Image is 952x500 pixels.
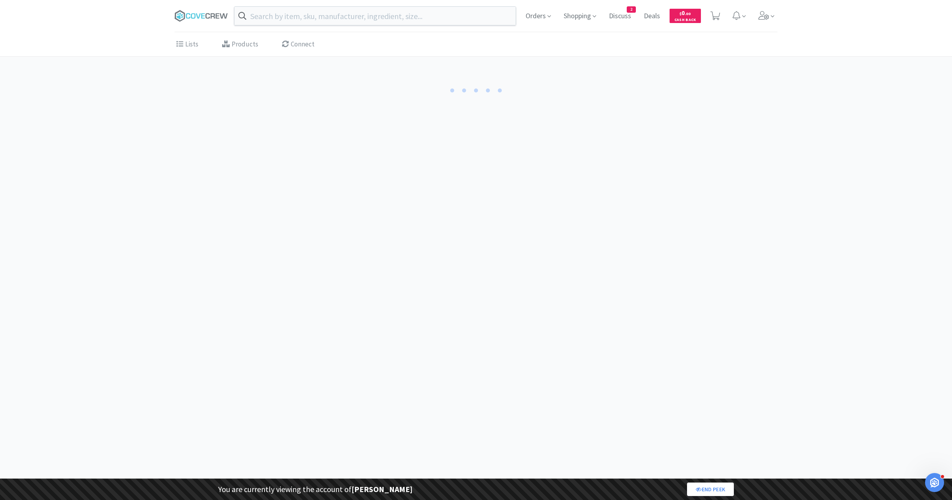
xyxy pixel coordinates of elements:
a: $0.00Cash Back [670,5,701,27]
a: Discuss2 [606,13,634,20]
span: $ [679,11,681,16]
a: Deals [641,13,663,20]
span: . 00 [685,11,691,16]
span: 0 [679,9,691,17]
input: Search by item, sku, manufacturer, ingredient, size... [234,7,516,25]
p: You are currently viewing the account of [218,483,413,496]
a: End Peek [687,483,734,496]
span: Cash Back [674,18,696,23]
a: Connect [280,33,317,57]
strong: [PERSON_NAME] [351,484,413,494]
a: Lists [175,33,200,57]
iframe: Intercom live chat [925,473,944,492]
span: 2 [627,7,635,12]
a: Products [220,33,260,57]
